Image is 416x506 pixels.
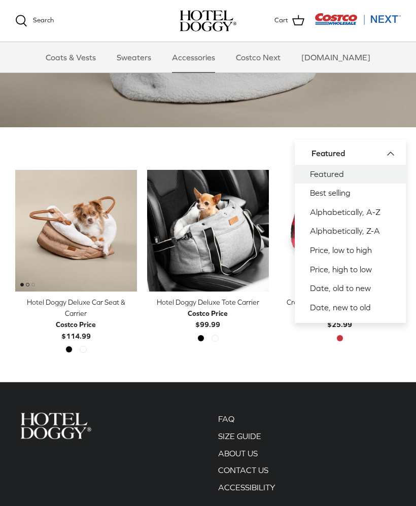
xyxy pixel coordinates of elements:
[56,319,96,330] div: Costco Price
[295,184,406,203] a: Best selling
[180,10,236,31] img: hoteldoggycom
[188,308,228,329] b: $99.99
[295,241,406,260] a: Price, low to high
[279,170,401,292] a: Cranberry Red Holiday Pet Throw
[180,10,236,31] a: hoteldoggy.com hoteldoggycom
[274,15,288,26] span: Cart
[315,13,401,25] img: Costco Next
[188,308,228,319] div: Costco Price
[292,42,379,73] a: [DOMAIN_NAME]
[295,260,406,279] a: Price, high to low
[315,19,401,27] a: Visit Costco Next
[147,170,269,292] a: Hotel Doggy Deluxe Tote Carrier
[33,16,54,24] span: Search
[15,170,137,292] a: Hotel Doggy Deluxe Car Seat & Carrier
[218,431,261,441] a: SIZE GUIDE
[163,42,224,73] a: Accessories
[15,297,137,319] div: Hotel Doggy Deluxe Car Seat & Carrier
[15,297,137,342] a: Hotel Doggy Deluxe Car Seat & Carrier Costco Price$114.99
[295,165,406,184] a: Featured
[15,15,54,27] a: Search
[295,203,406,222] a: Alphabetically, A-Z
[218,414,234,423] a: FAQ
[208,413,406,498] div: Secondary navigation
[295,222,406,241] a: Alphabetically, Z-A
[295,279,406,298] a: Date, old to new
[295,298,406,317] a: Date, new to old
[20,413,91,439] img: Hotel Doggy Costco Next
[147,297,269,308] div: Hotel Doggy Deluxe Tote Carrier
[279,297,401,331] a: Cranberry Red Holiday Pet Throw Costco Price$25.99
[56,319,96,340] b: $114.99
[279,297,401,308] div: Cranberry Red Holiday Pet Throw
[37,42,105,73] a: Coats & Vests
[311,149,345,158] span: Featured
[311,142,401,165] button: Featured
[274,14,304,27] a: Cart
[218,465,268,475] a: CONTACT US
[227,42,290,73] a: Costco Next
[218,483,275,492] a: ACCESSIBILITY
[147,297,269,331] a: Hotel Doggy Deluxe Tote Carrier Costco Price$99.99
[218,449,258,458] a: ABOUT US
[108,42,160,73] a: Sweaters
